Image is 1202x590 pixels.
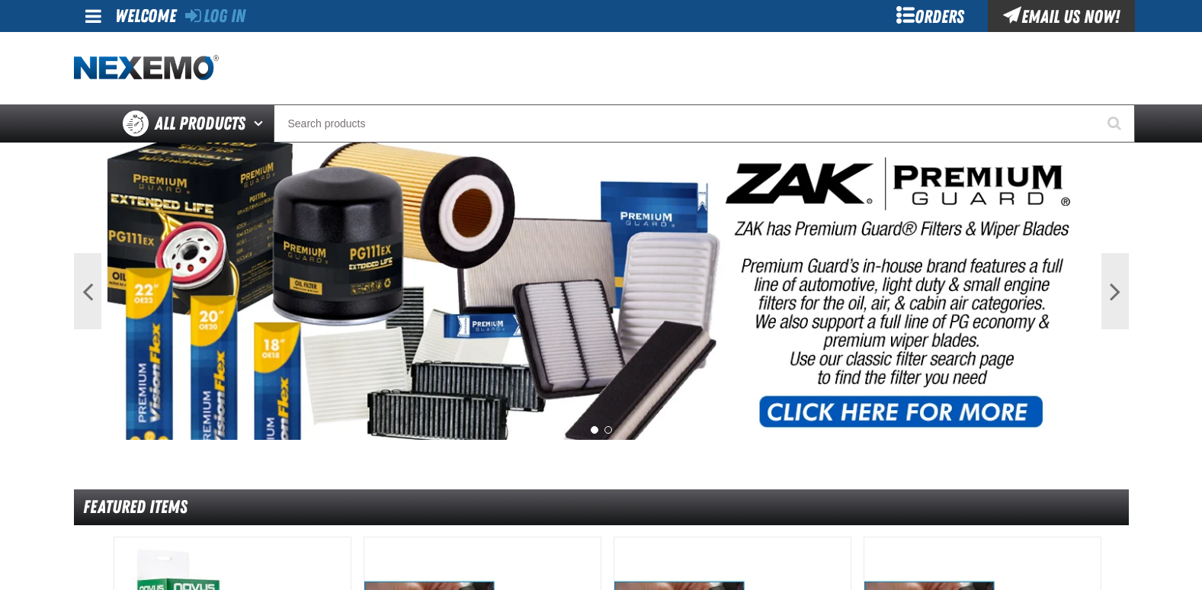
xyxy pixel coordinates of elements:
img: Nexemo logo [74,55,219,82]
a: Log In [185,5,245,27]
button: Open All Products pages [248,104,274,143]
img: PG Filters & Wipers [107,143,1095,440]
span: All Products [155,110,245,137]
button: 2 of 2 [604,426,612,434]
div: Featured Items [74,489,1129,525]
button: Next [1101,253,1129,329]
button: 1 of 2 [591,426,598,434]
button: Start Searching [1097,104,1135,143]
button: Previous [74,253,101,329]
input: Search [274,104,1135,143]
